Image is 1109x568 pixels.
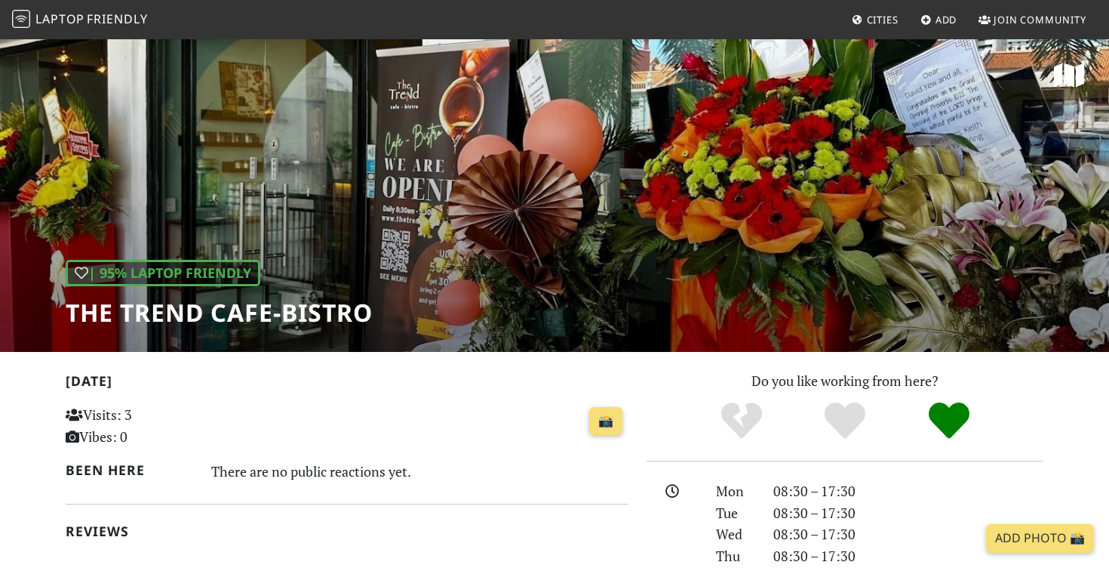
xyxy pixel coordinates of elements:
[793,400,897,442] div: Yes
[914,6,963,33] a: Add
[66,260,260,286] div: | 95% Laptop Friendly
[66,298,373,327] h1: The Trend cafe-bistro
[66,462,193,478] h2: Been here
[66,523,628,539] h2: Reviews
[12,7,148,33] a: LaptopFriendly LaptopFriendly
[935,13,957,26] span: Add
[972,6,1092,33] a: Join Community
[35,11,84,27] span: Laptop
[994,13,1086,26] span: Join Community
[690,400,794,442] div: No
[707,545,764,567] div: Thu
[647,370,1043,392] p: Do you like working from here?
[589,407,622,436] a: 📸
[707,480,764,502] div: Mon
[764,523,1052,545] div: 08:30 – 17:30
[66,373,628,395] h2: [DATE]
[867,13,899,26] span: Cities
[707,502,764,524] div: Tue
[87,11,147,27] span: Friendly
[897,400,1001,442] div: Definitely!
[764,480,1052,502] div: 08:30 – 17:30
[707,523,764,545] div: Wed
[12,10,30,28] img: LaptopFriendly
[846,6,905,33] a: Cities
[986,524,1094,553] a: Add Photo 📸
[764,502,1052,524] div: 08:30 – 17:30
[764,545,1052,567] div: 08:30 – 17:30
[211,459,629,483] div: There are no public reactions yet.
[66,404,241,448] p: Visits: 3 Vibes: 0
